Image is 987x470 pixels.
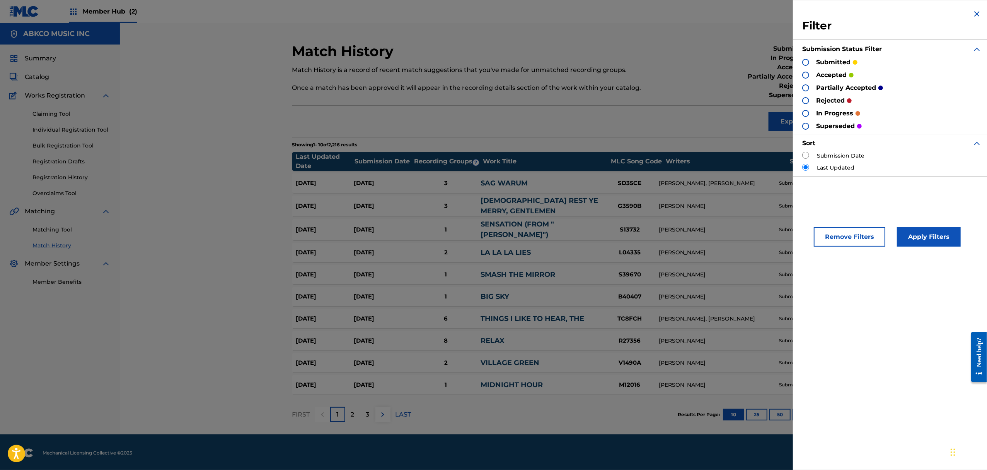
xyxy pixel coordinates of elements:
[779,359,804,366] p: submitted
[32,142,111,150] a: Bulk Registration Tool
[296,381,354,389] div: [DATE]
[292,65,695,75] p: Match History is a record of recent match suggestions that you've made for unmatched recording gr...
[354,179,411,188] div: [DATE]
[779,315,804,322] p: submitted
[354,359,411,367] div: [DATE]
[83,7,137,16] span: Member Hub
[481,179,528,187] a: SAG WARUM
[779,381,804,388] p: submitted
[411,381,481,389] div: 1
[292,410,310,419] p: FIRST
[601,292,659,301] div: B40407
[411,359,481,367] div: 2
[659,249,779,257] div: [PERSON_NAME]
[769,409,791,420] button: 50
[296,248,354,257] div: [DATE]
[481,314,584,323] a: THINGS I LIKE TO HEAR, THE
[292,83,695,93] p: Once a match has been approved it will appear in the recording details section of the work within...
[601,225,659,234] div: S13732
[601,336,659,345] div: R27356
[816,58,851,67] p: submitted
[411,202,481,211] div: 3
[659,381,779,389] div: [PERSON_NAME]
[411,179,481,188] div: 3
[336,410,339,419] p: 1
[354,292,411,301] div: [DATE]
[395,410,411,419] p: LAST
[817,164,854,172] label: Last Updated
[296,336,354,345] div: [DATE]
[771,53,808,63] p: in progress
[972,45,982,54] img: expand
[32,110,111,118] a: Claiming Tool
[481,196,598,215] a: [DEMOGRAPHIC_DATA] REST YE MERRY, GENTLEMEN
[659,315,779,323] div: [PERSON_NAME], [PERSON_NAME]
[816,109,853,118] p: in progress
[378,410,387,419] img: right
[972,9,982,19] img: close
[354,248,411,257] div: [DATE]
[897,227,961,247] button: Apply Filters
[101,207,111,216] img: expand
[779,293,804,300] p: submitted
[296,314,354,323] div: [DATE]
[972,139,982,148] img: expand
[779,337,804,344] p: submitted
[748,72,808,81] p: partially accepted
[32,278,111,286] a: Member Benefits
[965,326,987,388] iframe: Resource Center
[601,248,659,257] div: L04335
[790,157,811,166] div: Status
[481,359,539,367] a: VILLAGE GREEN
[411,248,481,257] div: 2
[659,293,779,301] div: [PERSON_NAME]
[292,43,398,60] h2: Match History
[413,157,482,166] div: Recording Groups
[816,70,847,80] p: accepted
[69,7,78,16] img: Top Rightsholders
[777,63,808,72] p: accepted
[601,202,659,211] div: G3590B
[723,409,744,420] button: 10
[779,180,804,187] p: submitted
[411,314,481,323] div: 6
[296,359,354,367] div: [DATE]
[101,91,111,100] img: expand
[814,227,885,247] button: Remove Filters
[25,207,55,216] span: Matching
[481,220,554,239] a: SENSATION (FROM "[PERSON_NAME]")
[951,441,955,464] div: Drag
[659,179,779,187] div: [PERSON_NAME], [PERSON_NAME]
[779,202,804,209] p: submitted
[296,270,354,279] div: [DATE]
[366,410,370,419] p: 3
[774,44,808,53] p: submitted
[296,292,354,301] div: [DATE]
[354,336,411,345] div: [DATE]
[23,29,90,38] h5: ABKCO MUSIC INC
[816,83,876,93] p: partially accepted
[817,152,864,160] label: Submission Date
[816,96,845,105] p: rejected
[9,72,19,82] img: Catalog
[411,270,481,279] div: 1
[32,173,111,182] a: Registration History
[355,157,413,166] div: Submission Date
[483,157,607,166] div: Work Title
[769,91,808,100] p: superseded
[411,336,481,345] div: 8
[481,292,509,301] a: BIG SKY
[25,91,85,100] span: Works Registration
[101,259,111,268] img: expand
[411,292,481,301] div: 1
[32,226,111,234] a: Matching Tool
[601,270,659,279] div: S39670
[354,314,411,323] div: [DATE]
[779,81,808,91] p: rejected
[9,91,19,100] img: Works Registration
[779,249,804,256] p: submitted
[473,160,479,166] span: ?
[25,259,80,268] span: Member Settings
[601,381,659,389] div: M12016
